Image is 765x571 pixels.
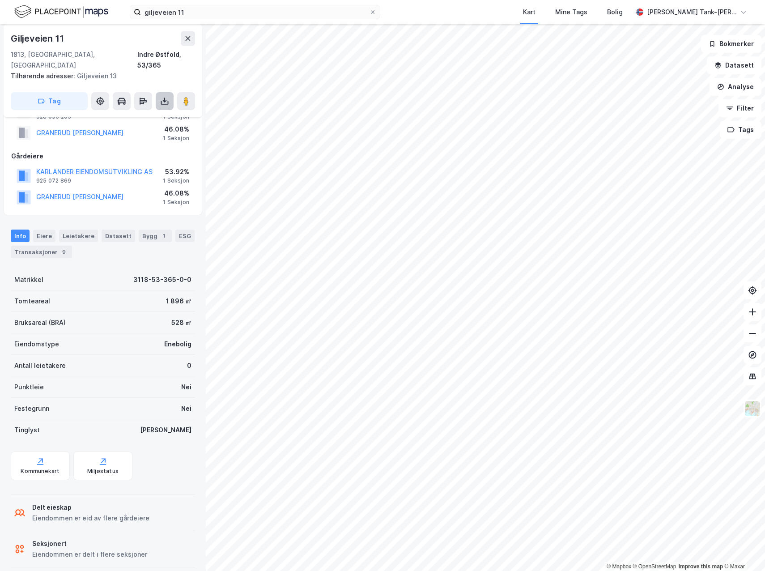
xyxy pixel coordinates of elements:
div: Festegrunn [14,403,49,414]
div: Seksjonert [32,538,147,549]
iframe: Chat Widget [720,528,765,571]
a: Improve this map [679,563,723,570]
div: Datasett [102,230,135,242]
div: Eiendomstype [14,339,59,349]
div: Enebolig [164,339,191,349]
div: Giljeveien 11 [11,31,65,46]
div: Punktleie [14,382,44,392]
button: Bokmerker [701,35,761,53]
div: Tinglyst [14,425,40,435]
div: Kart [523,7,535,17]
div: ESG [175,230,195,242]
div: Leietakere [59,230,98,242]
div: Kontrollprogram for chat [720,528,765,571]
div: Nei [181,382,191,392]
div: 1 Seksjon [163,199,189,206]
div: Transaksjoner [11,246,72,258]
div: 925 072 869 [36,177,71,184]
button: Filter [718,99,761,117]
button: Tag [11,92,88,110]
div: Eiendommen er delt i flere seksjoner [32,549,147,560]
div: Delt eieskap [32,502,149,513]
div: [PERSON_NAME] Tank-[PERSON_NAME] [647,7,736,17]
div: 1 Seksjon [163,135,189,142]
a: OpenStreetMap [633,563,676,570]
div: Info [11,230,30,242]
a: Mapbox [607,563,631,570]
div: 0 [187,360,191,371]
div: Indre Østfold, 53/365 [137,49,195,71]
button: Tags [720,121,761,139]
div: Nei [181,403,191,414]
div: Eiendommen er eid av flere gårdeiere [32,513,149,524]
div: Bolig [607,7,623,17]
div: Miljøstatus [87,468,119,475]
div: Antall leietakere [14,360,66,371]
div: 46.08% [163,188,189,199]
div: Mine Tags [555,7,587,17]
div: 1 Seksjon [163,177,189,184]
div: Bygg [139,230,172,242]
div: Tomteareal [14,296,50,307]
div: 1 896 ㎡ [166,296,191,307]
img: logo.f888ab2527a4732fd821a326f86c7f29.svg [14,4,108,20]
div: Eiere [33,230,55,242]
div: 1 [159,231,168,240]
button: Datasett [707,56,761,74]
div: 1813, [GEOGRAPHIC_DATA], [GEOGRAPHIC_DATA] [11,49,137,71]
div: Kommunekart [21,468,59,475]
div: Giljeveien 13 [11,71,188,81]
div: 46.08% [163,124,189,135]
img: Z [744,400,761,417]
div: 9 [59,247,68,256]
div: Bruksareal (BRA) [14,317,66,328]
div: Matrikkel [14,274,43,285]
button: Analyse [710,78,761,96]
span: Tilhørende adresser: [11,72,77,80]
div: Gårdeiere [11,151,195,162]
div: 528 ㎡ [171,317,191,328]
div: 3118-53-365-0-0 [133,274,191,285]
input: Søk på adresse, matrikkel, gårdeiere, leietakere eller personer [141,5,369,19]
div: [PERSON_NAME] [140,425,191,435]
div: 53.92% [163,166,189,177]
